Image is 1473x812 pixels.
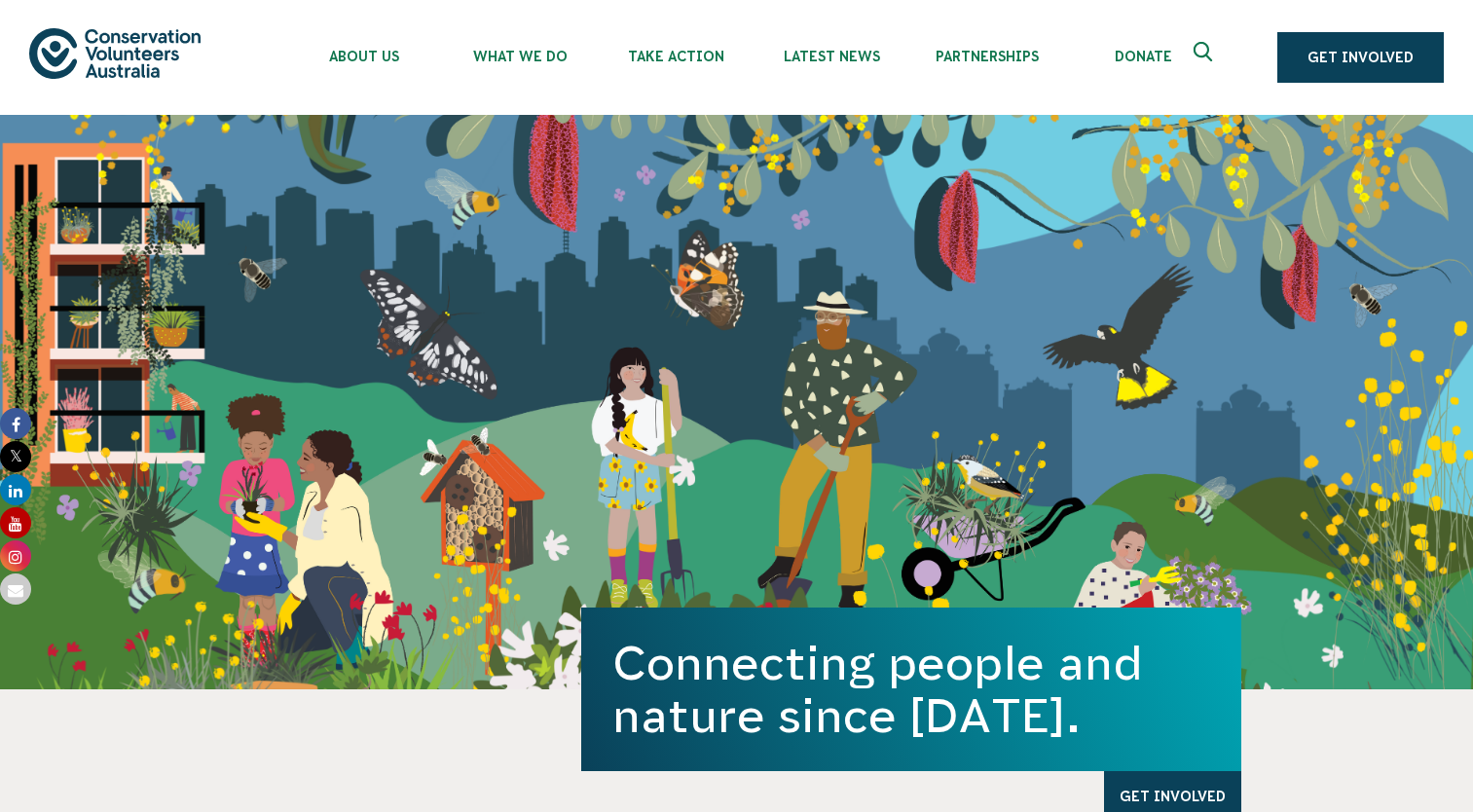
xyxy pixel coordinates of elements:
a: Get Involved [1277,32,1444,83]
span: Donate [1065,49,1221,64]
span: About Us [286,49,442,64]
button: Expand search box Close search box [1182,34,1229,81]
span: Take Action [598,49,754,64]
img: logo.svg [29,28,201,78]
span: Partnerships [909,49,1065,64]
span: Expand search box [1194,42,1218,73]
span: Latest News [754,49,909,64]
span: What We Do [442,49,598,64]
h1: Connecting people and nature since [DATE]. [612,637,1210,742]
